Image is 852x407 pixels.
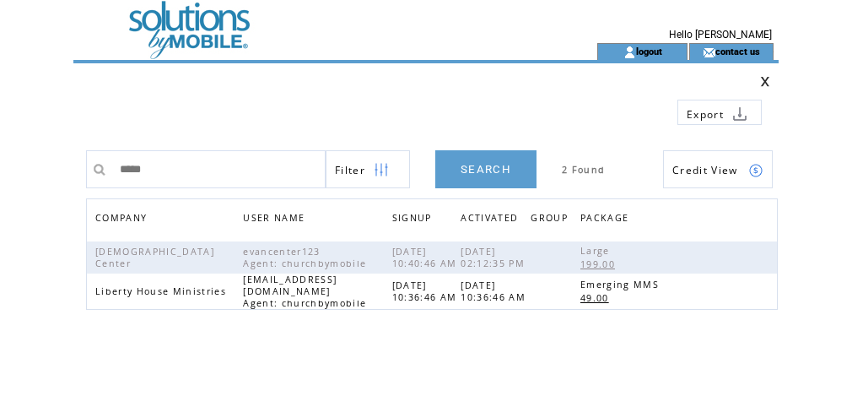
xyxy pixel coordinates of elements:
a: COMPANY [95,212,151,222]
span: [DATE] 10:40:46 AM [392,246,461,269]
a: 49.00 [580,290,617,305]
a: Export [677,100,762,125]
span: [DATE] 10:36:46 AM [461,279,530,303]
span: Large [580,245,614,257]
a: SEARCH [435,150,537,188]
span: [DEMOGRAPHIC_DATA] Center [95,246,214,269]
a: ACTIVATED [461,208,526,232]
a: 199.00 [580,257,623,271]
a: GROUP [531,208,576,232]
span: COMPANY [95,208,151,232]
span: USER NAME [243,208,309,232]
span: Hello [PERSON_NAME] [669,29,772,41]
span: Liberty House Ministries [95,285,230,297]
span: ACTIVATED [461,208,522,232]
img: account_icon.gif [623,46,636,59]
span: evancenter123 Agent: churchbymobile [243,246,370,269]
span: [EMAIL_ADDRESS][DOMAIN_NAME] Agent: churchbymobile [243,274,370,309]
a: Filter [326,150,410,188]
span: PACKAGE [580,208,633,232]
a: SIGNUP [392,212,436,222]
span: Show Credits View [672,163,738,177]
a: Credit View [663,150,773,188]
span: 2 Found [562,164,605,176]
span: [DATE] 10:36:46 AM [392,279,461,303]
span: Emerging MMS [580,279,663,290]
a: contact us [715,46,760,57]
span: [DATE] 02:12:35 PM [461,246,529,269]
span: SIGNUP [392,208,436,232]
span: 199.00 [580,258,619,270]
span: GROUP [531,208,572,232]
img: credits.png [748,163,763,178]
span: 49.00 [580,292,613,304]
a: logout [636,46,662,57]
a: USER NAME [243,212,309,222]
img: contact_us_icon.gif [703,46,715,59]
a: PACKAGE [580,208,637,232]
img: filters.png [374,151,389,189]
span: Show filters [335,163,365,177]
img: download.png [732,106,747,122]
span: Export to csv file [687,107,724,122]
